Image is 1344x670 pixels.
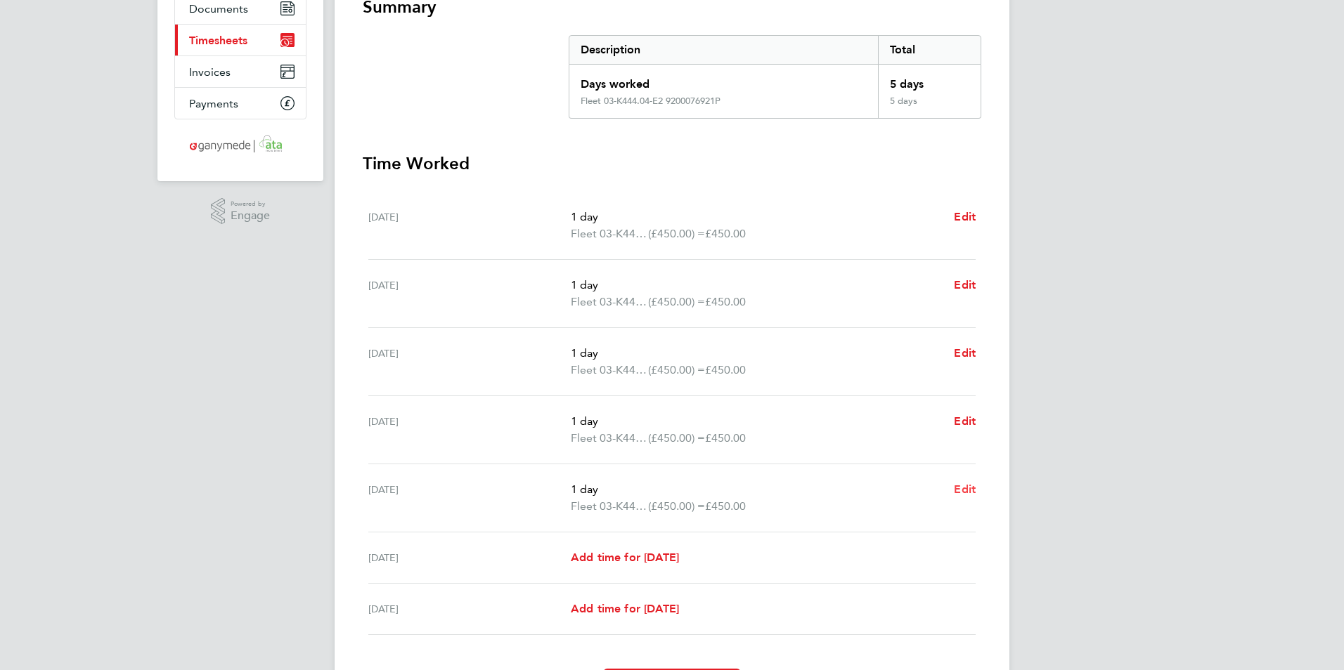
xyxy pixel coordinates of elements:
[175,56,306,87] a: Invoices
[648,227,705,240] span: (£450.00) =
[368,209,571,242] div: [DATE]
[569,36,878,64] div: Description
[571,362,648,379] span: Fleet 03-K444.04-E2 9200076921P
[954,210,976,223] span: Edit
[571,413,943,430] p: 1 day
[571,345,943,362] p: 1 day
[648,363,705,376] span: (£450.00) =
[954,209,976,225] a: Edit
[189,65,231,79] span: Invoices
[954,482,976,496] span: Edit
[581,96,721,107] div: Fleet 03-K444.04-E2 9200076921P
[175,25,306,55] a: Timesheets
[231,198,270,210] span: Powered by
[569,65,878,96] div: Days worked
[648,499,705,513] span: (£450.00) =
[368,413,571,447] div: [DATE]
[571,294,648,310] span: Fleet 03-K444.04-E2 9200076921P
[571,600,679,617] a: Add time for [DATE]
[186,133,296,156] img: ganymedesolutions-logo-retina.png
[954,277,976,294] a: Edit
[571,498,648,515] span: Fleet 03-K444.04-E2 9200076921P
[368,345,571,379] div: [DATE]
[571,551,679,564] span: Add time for [DATE]
[954,414,976,428] span: Edit
[571,277,943,294] p: 1 day
[954,481,976,498] a: Edit
[571,209,943,225] p: 1 day
[189,34,247,47] span: Timesheets
[878,36,981,64] div: Total
[189,2,248,15] span: Documents
[368,481,571,515] div: [DATE]
[368,549,571,566] div: [DATE]
[705,295,746,308] span: £450.00
[705,227,746,240] span: £450.00
[571,481,943,498] p: 1 day
[175,88,306,119] a: Payments
[705,363,746,376] span: £450.00
[569,35,981,119] div: Summary
[571,225,648,242] span: Fleet 03-K444.04-E2 9200076921P
[954,413,976,430] a: Edit
[363,152,981,175] h3: Time Worked
[571,549,679,566] a: Add time for [DATE]
[211,198,271,225] a: Powered byEngage
[648,431,705,445] span: (£450.00) =
[368,277,571,310] div: [DATE]
[878,96,981,118] div: 5 days
[571,430,648,447] span: Fleet 03-K444.04-E2 9200076921P
[878,65,981,96] div: 5 days
[954,345,976,362] a: Edit
[571,602,679,615] span: Add time for [DATE]
[648,295,705,308] span: (£450.00) =
[231,210,270,222] span: Engage
[174,133,306,156] a: Go to home page
[954,346,976,360] span: Edit
[705,431,746,445] span: £450.00
[954,278,976,291] span: Edit
[705,499,746,513] span: £450.00
[189,97,238,110] span: Payments
[368,600,571,617] div: [DATE]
